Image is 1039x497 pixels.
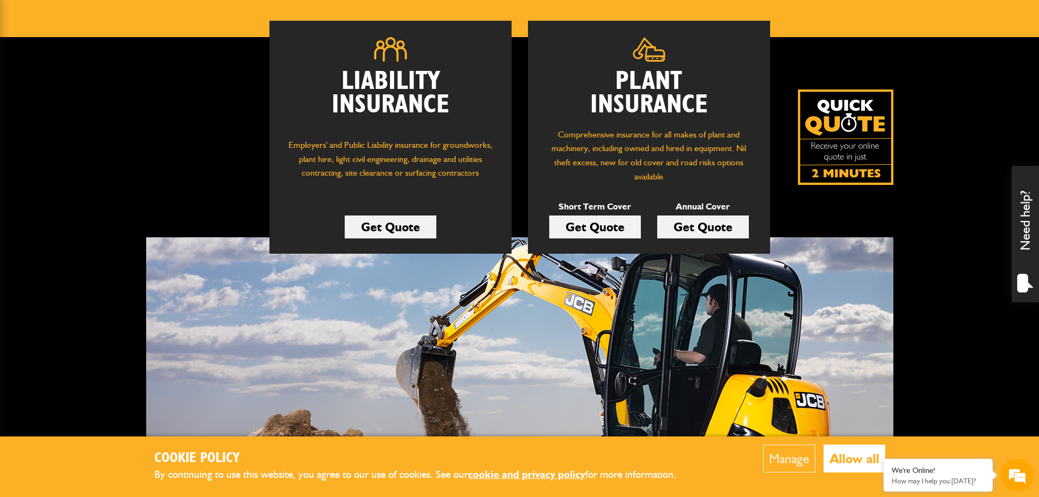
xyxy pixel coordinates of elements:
[154,466,694,483] p: By continuing to use this website, you agree to our use of cookies. See our for more information.
[892,477,984,485] p: How may I help you today?
[763,445,815,472] button: Manage
[824,445,885,472] button: Allow all
[544,128,754,183] p: Comprehensive insurance for all makes of plant and machinery, including owned and hired in equipm...
[657,215,749,238] a: Get Quote
[1012,166,1039,302] div: Need help?
[549,200,641,214] p: Short Term Cover
[657,200,749,214] p: Annual Cover
[468,468,585,481] a: cookie and privacy policy
[549,215,641,238] a: Get Quote
[544,70,754,117] h2: Plant Insurance
[892,466,984,475] div: We're Online!
[286,138,495,190] p: Employers' and Public Liability insurance for groundworks, plant hire, light civil engineering, d...
[286,70,495,128] h2: Liability Insurance
[798,89,893,185] img: Quick Quote
[798,89,893,185] a: Get your insurance quote isn just 2-minutes
[154,450,694,467] h2: Cookie Policy
[345,215,436,238] a: Get Quote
